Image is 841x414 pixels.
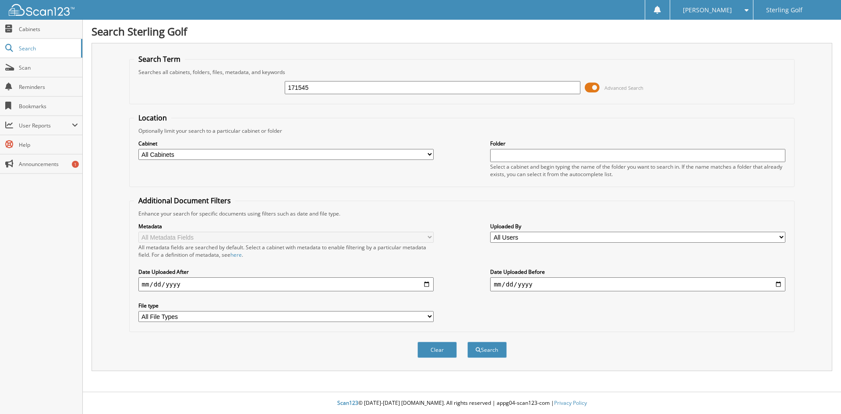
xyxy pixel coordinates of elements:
[138,223,434,230] label: Metadata
[138,277,434,291] input: start
[19,122,72,129] span: User Reports
[134,68,790,76] div: Searches all cabinets, folders, files, metadata, and keywords
[19,103,78,110] span: Bookmarks
[19,64,78,71] span: Scan
[9,4,74,16] img: scan123-logo-white.svg
[490,223,785,230] label: Uploaded By
[604,85,643,91] span: Advanced Search
[490,268,785,276] label: Date Uploaded Before
[490,277,785,291] input: end
[72,161,79,168] div: 1
[83,393,841,414] div: © [DATE]-[DATE] [DOMAIN_NAME]. All rights reserved | appg04-scan123-com |
[92,24,832,39] h1: Search Sterling Golf
[554,399,587,407] a: Privacy Policy
[134,196,235,205] legend: Additional Document Filters
[134,113,171,123] legend: Location
[138,244,434,258] div: All metadata fields are searched by default. Select a cabinet with metadata to enable filtering b...
[490,140,785,147] label: Folder
[797,372,841,414] iframe: Chat Widget
[490,163,785,178] div: Select a cabinet and begin typing the name of the folder you want to search in. If the name match...
[134,54,185,64] legend: Search Term
[467,342,507,358] button: Search
[683,7,732,13] span: [PERSON_NAME]
[417,342,457,358] button: Clear
[337,399,358,407] span: Scan123
[19,25,78,33] span: Cabinets
[138,140,434,147] label: Cabinet
[19,141,78,149] span: Help
[134,210,790,217] div: Enhance your search for specific documents using filters such as date and file type.
[134,127,790,134] div: Optionally limit your search to a particular cabinet or folder
[138,302,434,309] label: File type
[766,7,802,13] span: Sterling Golf
[19,83,78,91] span: Reminders
[230,251,242,258] a: here
[19,45,77,52] span: Search
[19,160,78,168] span: Announcements
[138,268,434,276] label: Date Uploaded After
